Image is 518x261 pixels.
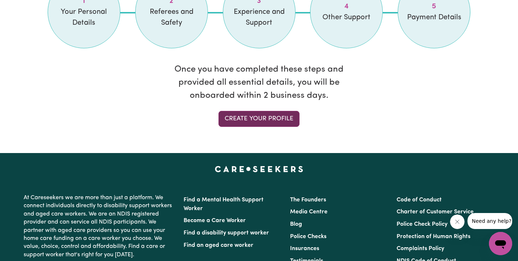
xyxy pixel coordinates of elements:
a: Media Centre [290,209,328,215]
span: Payment Details [407,12,461,23]
iframe: Button to launch messaging window [489,232,512,255]
span: Referees and Safety [144,7,199,28]
a: Find an aged care worker [184,242,253,248]
a: Create your profile [218,111,300,127]
a: Police Checks [290,234,326,240]
span: Step 5 [407,1,461,12]
a: Careseekers home page [215,166,303,172]
a: Blog [290,221,302,227]
a: Code of Conduct [397,197,442,203]
a: Charter of Customer Service [397,209,474,215]
a: Find a Mental Health Support Worker [184,197,264,212]
a: Become a Care Worker [184,218,246,224]
a: Protection of Human Rights [397,234,470,240]
a: Find a disability support worker [184,230,269,236]
a: Police Check Policy [397,221,447,227]
a: Insurances [290,246,319,252]
a: The Founders [290,197,326,203]
p: Once you have completed these steps and provided all essential details, you will be onboarded wit... [156,63,363,102]
span: Other Support [319,12,374,23]
span: Step 4 [319,1,374,12]
span: Experience and Support [232,7,286,28]
iframe: Close message [450,214,465,229]
iframe: Message from company [467,213,512,229]
span: Your Personal Details [57,7,111,28]
a: Complaints Policy [397,246,444,252]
